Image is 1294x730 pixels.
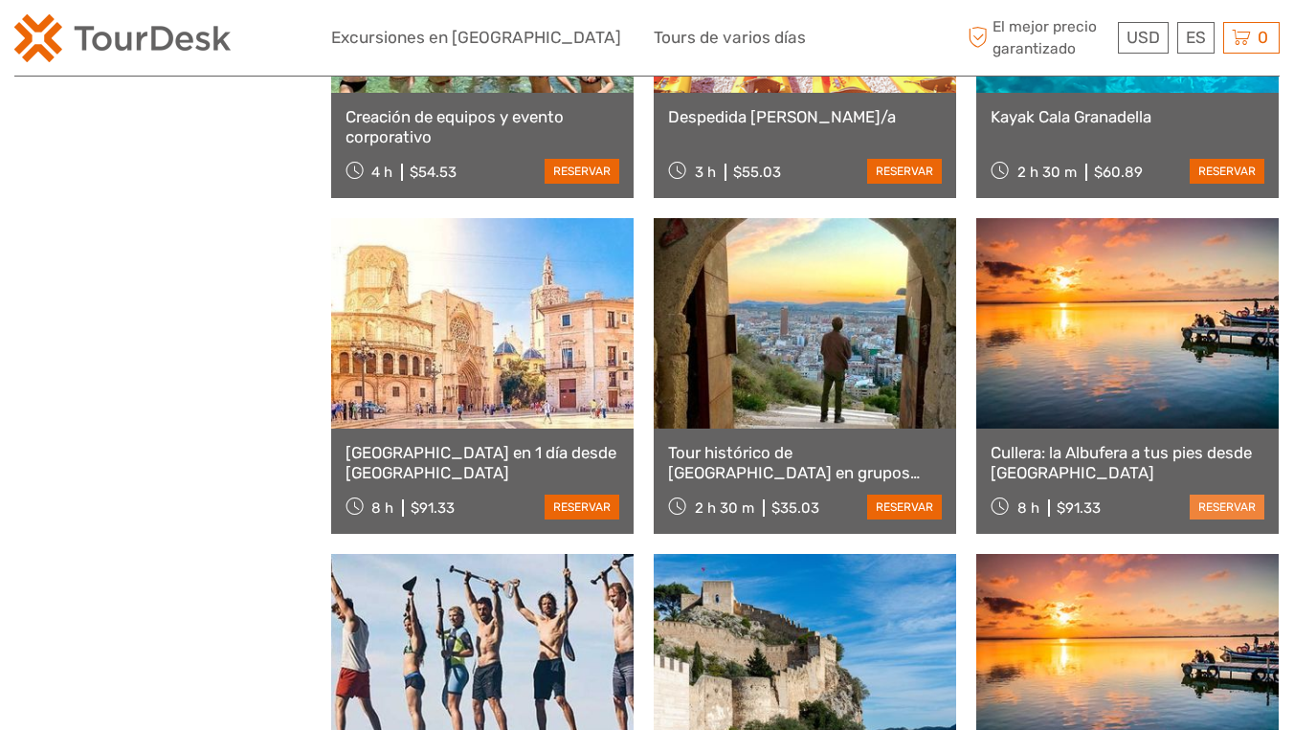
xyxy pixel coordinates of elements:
[1057,499,1101,517] div: $91.33
[1017,499,1039,517] span: 8 h
[1190,159,1264,184] a: reservar
[867,159,942,184] a: reservar
[695,164,716,181] span: 3 h
[867,495,942,520] a: reservar
[220,30,243,53] button: Open LiveChat chat widget
[1017,164,1077,181] span: 2 h 30 m
[545,159,619,184] a: reservar
[331,24,621,52] a: Excursiones en [GEOGRAPHIC_DATA]
[668,443,942,482] a: Tour histórico de [GEOGRAPHIC_DATA] en grupos pequeños con degustación de tapas
[411,499,455,517] div: $91.33
[654,24,806,52] a: Tours de varios días
[1255,28,1271,47] span: 0
[14,14,231,62] img: 2254-3441b4b5-4e5f-4d00-b396-31f1d84a6ebf_logo_small.png
[964,16,1114,58] span: El mejor precio garantizado
[410,164,457,181] div: $54.53
[991,443,1264,482] a: Cullera: la Albufera a tus pies desde [GEOGRAPHIC_DATA]
[545,495,619,520] a: reservar
[1177,22,1215,54] div: ES
[1127,28,1160,47] span: USD
[27,33,216,49] p: We're away right now. Please check back later!
[668,107,942,126] a: Despedida [PERSON_NAME]/a
[371,499,393,517] span: 8 h
[346,107,619,146] a: Creación de equipos y evento corporativo
[991,107,1264,126] a: Kayak Cala Granadella
[371,164,392,181] span: 4 h
[1094,164,1143,181] div: $60.89
[695,499,754,517] span: 2 h 30 m
[1190,495,1264,520] a: reservar
[733,164,781,181] div: $55.03
[771,499,819,517] div: $35.03
[346,443,619,482] a: [GEOGRAPHIC_DATA] en 1 día desde [GEOGRAPHIC_DATA]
